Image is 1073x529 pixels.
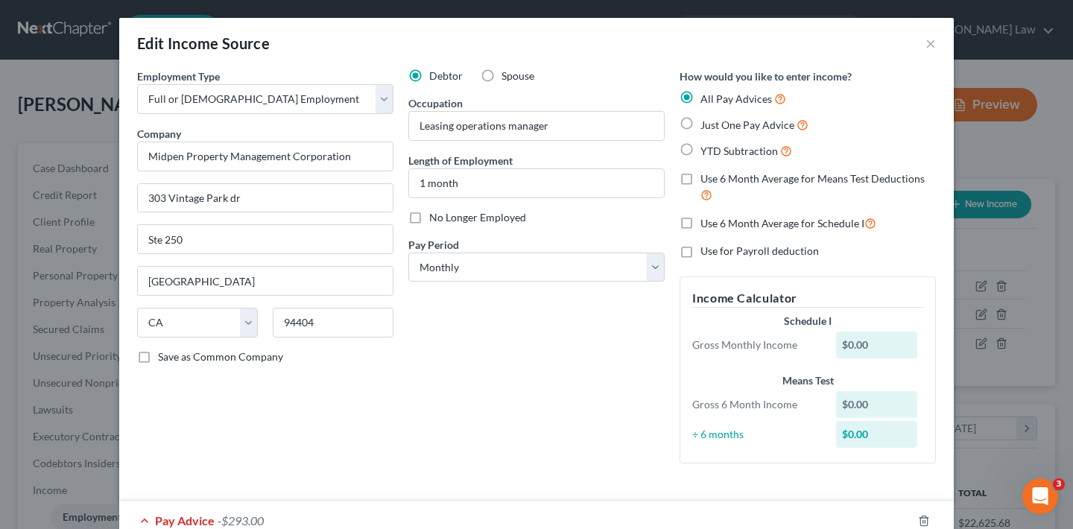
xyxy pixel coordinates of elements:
[700,172,925,185] span: Use 6 Month Average for Means Test Deductions
[680,69,852,84] label: How would you like to enter income?
[700,244,819,257] span: Use for Payroll deduction
[700,92,772,105] span: All Pay Advices
[137,33,270,54] div: Edit Income Source
[692,289,923,308] h5: Income Calculator
[408,238,459,251] span: Pay Period
[409,112,664,140] input: --
[408,95,463,111] label: Occupation
[158,350,283,363] span: Save as Common Company
[218,513,264,528] span: -$293.00
[700,217,864,229] span: Use 6 Month Average for Schedule I
[836,391,918,418] div: $0.00
[273,308,393,338] input: Enter zip...
[138,267,393,295] input: Enter city...
[692,373,923,388] div: Means Test
[1053,478,1065,490] span: 3
[700,145,778,157] span: YTD Subtraction
[692,314,923,329] div: Schedule I
[137,70,220,83] span: Employment Type
[155,513,215,528] span: Pay Advice
[685,397,829,412] div: Gross 6 Month Income
[137,127,181,140] span: Company
[925,34,936,52] button: ×
[409,169,664,197] input: ex: 2 years
[429,211,526,224] span: No Longer Employed
[836,332,918,358] div: $0.00
[501,69,534,82] span: Spouse
[137,142,393,171] input: Search company by name...
[408,153,513,168] label: Length of Employment
[700,118,794,131] span: Just One Pay Advice
[836,421,918,448] div: $0.00
[1022,478,1058,514] iframe: Intercom live chat
[685,338,829,352] div: Gross Monthly Income
[429,69,463,82] span: Debtor
[138,184,393,212] input: Enter address...
[685,427,829,442] div: ÷ 6 months
[138,225,393,253] input: Unit, Suite, etc...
